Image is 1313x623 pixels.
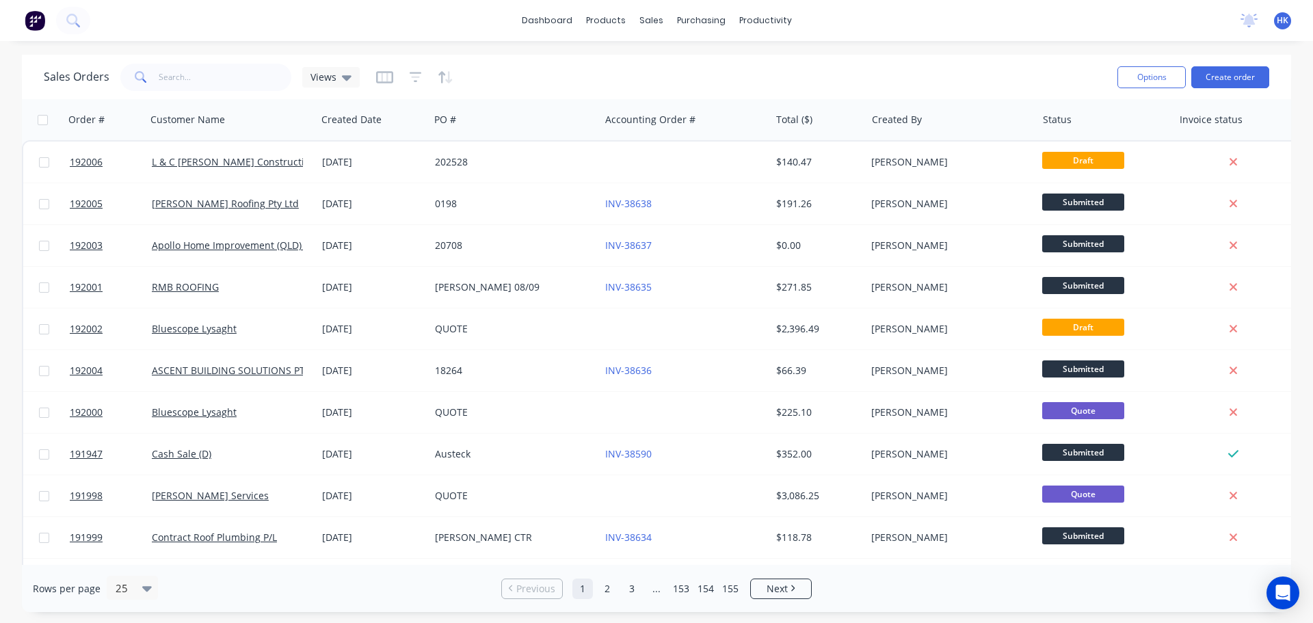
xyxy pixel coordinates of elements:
[871,364,1023,377] div: [PERSON_NAME]
[152,322,237,335] a: Bluescope Lysaght
[322,489,424,503] div: [DATE]
[597,579,618,599] a: Page 2
[605,447,652,460] a: INV-38590
[776,447,856,461] div: $352.00
[1042,235,1124,252] span: Submitted
[152,280,219,293] a: RMB ROOFING
[515,10,579,31] a: dashboard
[1043,113,1072,127] div: Status
[70,447,103,461] span: 191947
[322,197,424,211] div: [DATE]
[70,197,103,211] span: 192005
[70,322,103,336] span: 192002
[871,406,1023,419] div: [PERSON_NAME]
[1042,277,1124,294] span: Submitted
[1042,194,1124,211] span: Submitted
[605,364,652,377] a: INV-38636
[502,582,562,596] a: Previous page
[435,489,587,503] div: QUOTE
[1117,66,1186,88] button: Options
[871,531,1023,544] div: [PERSON_NAME]
[1042,360,1124,377] span: Submitted
[25,10,45,31] img: Factory
[435,155,587,169] div: 202528
[732,10,799,31] div: productivity
[1042,319,1124,336] span: Draft
[70,155,103,169] span: 192006
[152,489,269,502] a: [PERSON_NAME] Services
[1266,576,1299,609] div: Open Intercom Messenger
[646,579,667,599] a: Jump forward
[152,155,354,168] a: L & C [PERSON_NAME] Constructions Pty Ltd
[776,280,856,294] div: $271.85
[70,183,152,224] a: 192005
[871,447,1023,461] div: [PERSON_NAME]
[70,559,152,600] a: 191839
[776,155,856,169] div: $140.47
[322,155,424,169] div: [DATE]
[322,239,424,252] div: [DATE]
[516,582,555,596] span: Previous
[152,406,237,419] a: Bluescope Lysaght
[152,197,299,210] a: [PERSON_NAME] Roofing Pty Ltd
[70,517,152,558] a: 191999
[435,280,587,294] div: [PERSON_NAME] 08/09
[435,239,587,252] div: 20708
[776,406,856,419] div: $225.10
[70,142,152,183] a: 192006
[68,113,105,127] div: Order #
[435,531,587,544] div: [PERSON_NAME] CTR
[70,406,103,419] span: 192000
[152,364,330,377] a: ASCENT BUILDING SOLUTIONS PTY LTD
[322,322,424,336] div: [DATE]
[152,531,277,544] a: Contract Roof Plumbing P/L
[720,579,741,599] a: Page 155
[871,280,1023,294] div: [PERSON_NAME]
[70,392,152,433] a: 192000
[871,239,1023,252] div: [PERSON_NAME]
[70,350,152,391] a: 192004
[670,10,732,31] div: purchasing
[776,197,856,211] div: $191.26
[671,579,691,599] a: Page 153
[695,579,716,599] a: Page 154
[776,364,856,377] div: $66.39
[70,280,103,294] span: 192001
[572,579,593,599] a: Page 1 is your current page
[496,579,817,599] ul: Pagination
[776,113,812,127] div: Total ($)
[152,239,335,252] a: Apollo Home Improvement (QLD) Pty Ltd
[159,64,292,91] input: Search...
[579,10,633,31] div: products
[776,239,856,252] div: $0.00
[871,489,1023,503] div: [PERSON_NAME]
[605,239,652,252] a: INV-38637
[871,155,1023,169] div: [PERSON_NAME]
[435,364,587,377] div: 18264
[33,582,101,596] span: Rows per page
[70,225,152,266] a: 192003
[633,10,670,31] div: sales
[322,280,424,294] div: [DATE]
[872,113,922,127] div: Created By
[70,531,103,544] span: 191999
[435,197,587,211] div: 0198
[871,322,1023,336] div: [PERSON_NAME]
[310,70,336,84] span: Views
[776,322,856,336] div: $2,396.49
[1042,152,1124,169] span: Draft
[1277,14,1288,27] span: HK
[44,70,109,83] h1: Sales Orders
[322,406,424,419] div: [DATE]
[70,239,103,252] span: 192003
[1042,444,1124,461] span: Submitted
[435,322,587,336] div: QUOTE
[605,280,652,293] a: INV-38635
[605,113,695,127] div: Accounting Order #
[322,531,424,544] div: [DATE]
[776,531,856,544] div: $118.78
[70,308,152,349] a: 192002
[70,475,152,516] a: 191998
[435,406,587,419] div: QUOTE
[605,197,652,210] a: INV-38638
